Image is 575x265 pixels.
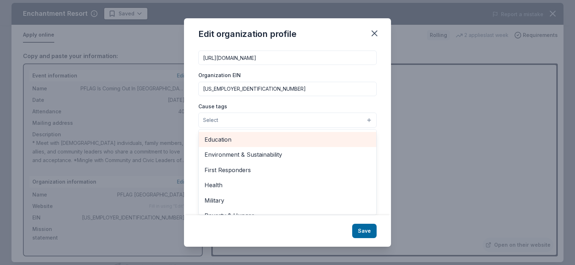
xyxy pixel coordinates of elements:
span: Military [204,196,371,205]
span: First Responders [204,165,371,175]
span: Health [204,180,371,190]
button: Select [198,113,377,128]
span: Poverty & Hunger [204,211,371,220]
span: Select [203,116,218,124]
div: Select [198,129,377,215]
span: Environment & Sustainability [204,150,371,159]
span: Education [204,135,371,144]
